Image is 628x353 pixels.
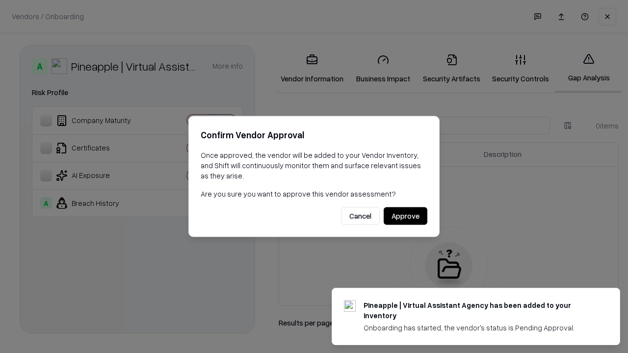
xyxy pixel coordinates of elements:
[201,128,427,142] h2: Confirm Vendor Approval
[344,300,356,312] img: trypineapple.com
[201,189,427,199] p: Are you sure you want to approve this vendor assessment?
[201,150,427,181] p: Once approved, the vendor will be added to your Vendor Inventory, and Shift will continuously mon...
[364,300,596,321] div: Pineapple | Virtual Assistant Agency has been added to your inventory
[364,323,596,333] div: Onboarding has started, the vendor's status is Pending Approval.
[341,207,380,225] button: Cancel
[384,207,427,225] button: Approve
